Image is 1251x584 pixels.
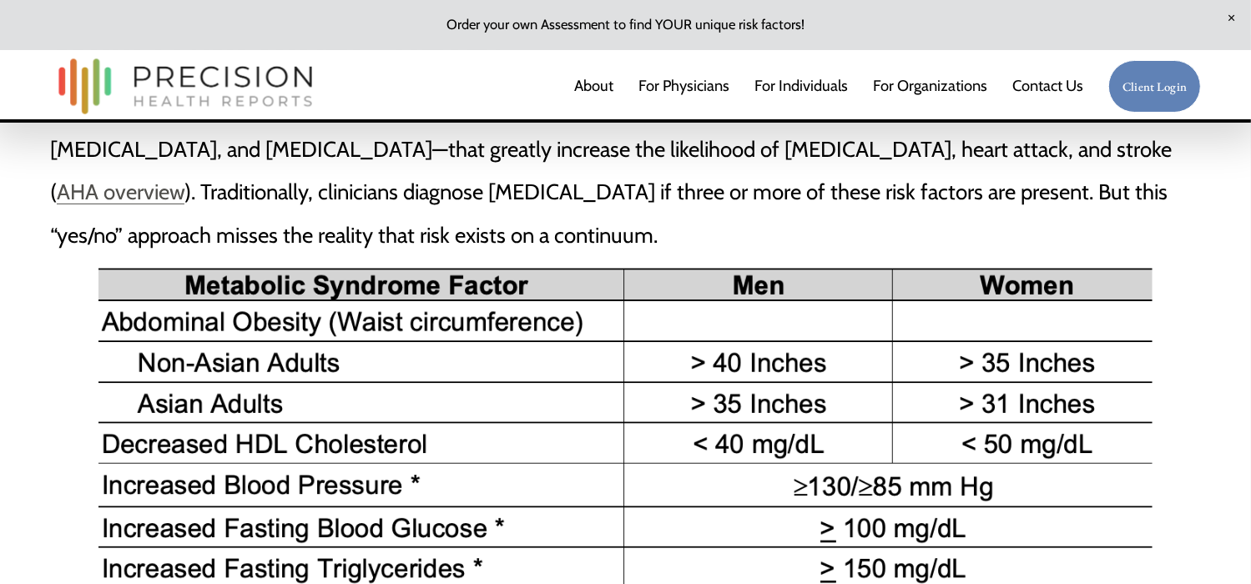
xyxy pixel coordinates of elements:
iframe: Chat Widget [1168,504,1251,584]
img: Precision Health Reports [50,51,320,122]
p: [MEDICAL_DATA] is a cluster of risk factors—[MEDICAL_DATA], elevated blood pressure, high [MEDICA... [50,84,1201,257]
a: About [574,69,613,103]
span: For Organizations [873,71,987,102]
a: folder dropdown [873,69,987,103]
a: Client Login [1108,60,1201,113]
a: AHA overview [57,179,184,204]
a: Contact Us [1012,69,1083,103]
a: For Individuals [754,69,848,103]
a: For Physicians [638,69,729,103]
